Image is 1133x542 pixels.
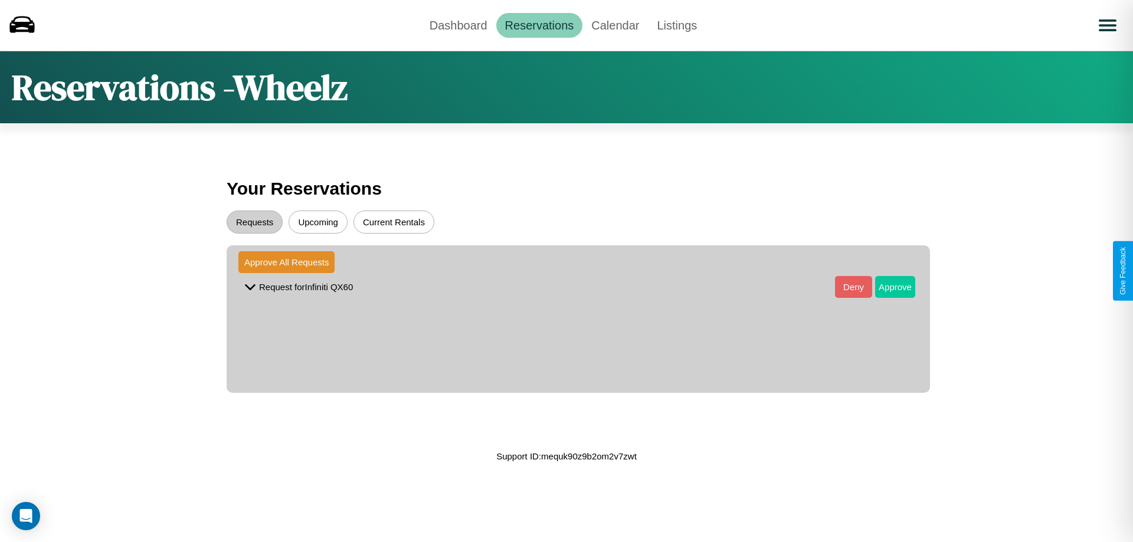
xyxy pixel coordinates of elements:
[421,13,496,38] a: Dashboard
[259,279,353,295] p: Request for Infiniti QX60
[496,448,637,464] p: Support ID: mequk90z9b2om2v7zwt
[238,251,335,273] button: Approve All Requests
[227,211,283,234] button: Requests
[289,211,348,234] button: Upcoming
[496,13,583,38] a: Reservations
[1091,9,1124,42] button: Open menu
[353,211,434,234] button: Current Rentals
[1119,247,1127,295] div: Give Feedback
[582,13,648,38] a: Calendar
[875,276,915,298] button: Approve
[12,502,40,530] div: Open Intercom Messenger
[227,173,906,205] h3: Your Reservations
[12,63,348,111] h1: Reservations - Wheelz
[648,13,706,38] a: Listings
[835,276,872,298] button: Deny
